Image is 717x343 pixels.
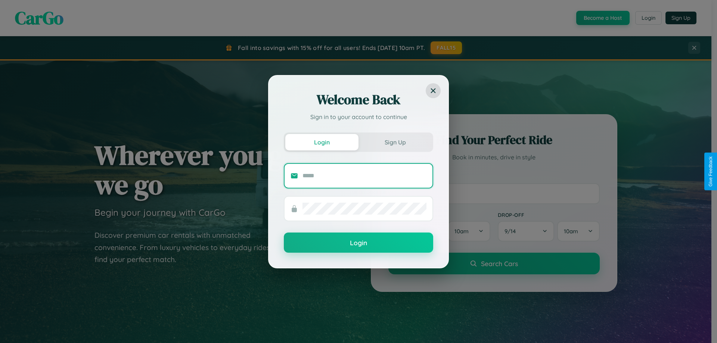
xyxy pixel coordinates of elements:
[284,91,433,109] h2: Welcome Back
[284,233,433,253] button: Login
[708,156,713,187] div: Give Feedback
[284,112,433,121] p: Sign in to your account to continue
[285,134,358,150] button: Login
[358,134,432,150] button: Sign Up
